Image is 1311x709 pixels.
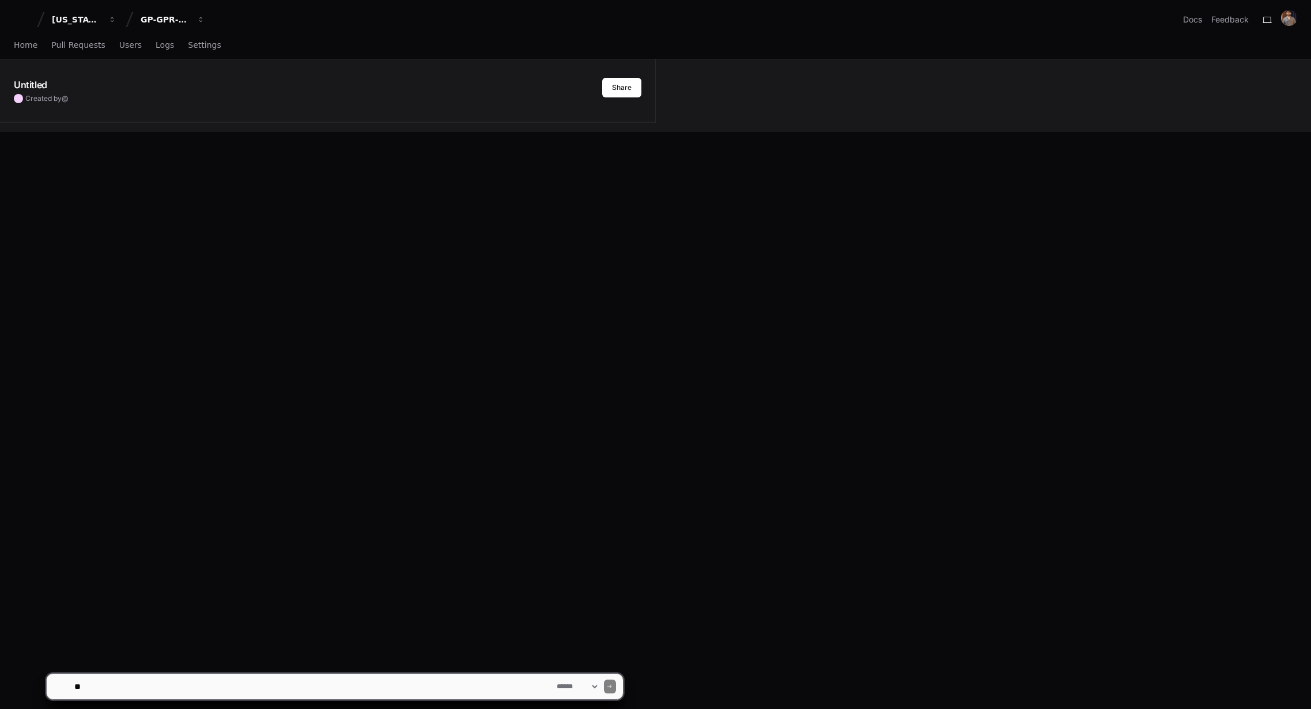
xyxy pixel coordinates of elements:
h1: Untitled [14,78,47,92]
span: Created by [25,94,69,103]
a: Settings [188,32,221,59]
span: Pull Requests [51,42,105,48]
span: Logs [156,42,174,48]
div: [US_STATE] Pacific [52,14,101,25]
button: Feedback [1211,14,1249,25]
span: @ [62,94,69,103]
button: GP-GPR-CXPortal [136,9,210,30]
a: Logs [156,32,174,59]
span: Settings [188,42,221,48]
button: [US_STATE] Pacific [47,9,121,30]
a: Pull Requests [51,32,105,59]
button: Share [602,78,641,97]
div: GP-GPR-CXPortal [141,14,190,25]
img: 176496148 [1281,10,1297,26]
a: Home [14,32,37,59]
a: Docs [1183,14,1202,25]
span: Users [119,42,142,48]
span: Home [14,42,37,48]
a: Users [119,32,142,59]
